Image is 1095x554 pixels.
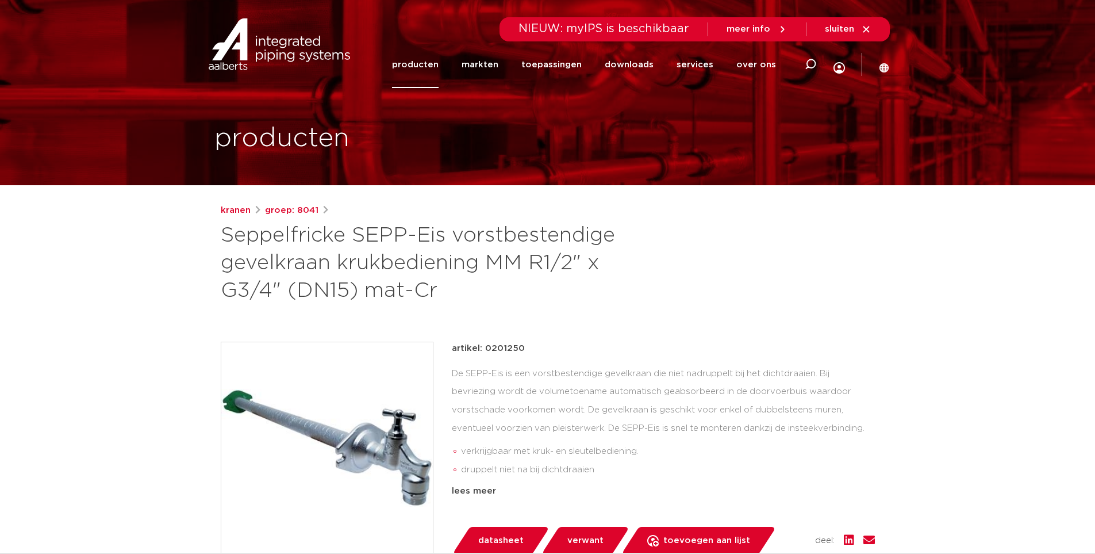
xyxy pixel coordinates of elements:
[727,25,770,33] span: meer info
[825,25,854,33] span: sluiten
[452,365,875,480] div: De SEPP-Eis is een vorstbestendige gevelkraan die niet nadruppelt bij het dichtdraaien. Bij bevri...
[521,41,582,88] a: toepassingen
[221,204,251,217] a: kranen
[452,484,875,498] div: lees meer
[392,41,439,88] a: producten
[452,342,525,356] p: artikel: 0201250
[825,24,871,35] a: sluiten
[462,41,498,88] a: markten
[221,222,652,305] h1: Seppelfricke SEPP-Eis vorstbestendige gevelkraan krukbediening MM R1/2" x G3/4" (DN15) mat-Cr
[815,534,835,548] span: deel:
[478,532,524,550] span: datasheet
[663,532,750,550] span: toevoegen aan lijst
[605,41,654,88] a: downloads
[461,479,875,498] li: eenvoudige en snelle montage dankzij insteekverbinding
[461,461,875,479] li: druppelt niet na bij dichtdraaien
[214,120,349,157] h1: producten
[518,23,689,35] span: NIEUW: myIPS is beschikbaar
[677,41,713,88] a: services
[265,204,318,217] a: groep: 8041
[727,24,787,35] a: meer info
[392,41,776,88] nav: Menu
[736,41,776,88] a: over ons
[833,38,845,91] div: my IPS
[461,442,875,461] li: verkrijgbaar met kruk- en sleutelbediening.
[221,342,433,554] img: Product Image for Seppelfricke SEPP-Eis vorstbestendige gevelkraan krukbediening MM R1/2" x G3/4"...
[567,532,604,550] span: verwant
